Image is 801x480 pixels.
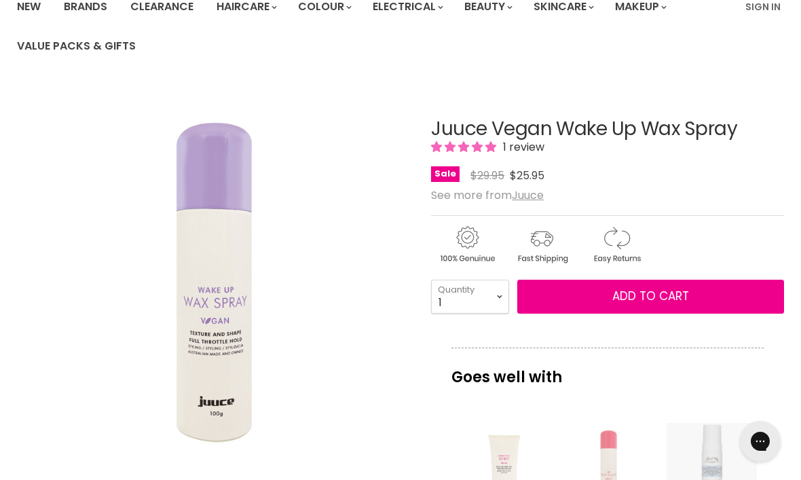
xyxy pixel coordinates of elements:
[17,85,412,480] div: Juuce Vegan Wake Up Wax Spray image. Click or Scroll to Zoom.
[431,224,503,265] img: genuine.gif
[431,280,509,314] select: Quantity
[451,348,764,392] p: Goes well with
[580,224,652,265] img: returns.gif
[510,168,544,183] span: $25.95
[733,416,787,466] iframe: Gorgias live chat messenger
[7,32,146,60] a: Value Packs & Gifts
[431,166,460,182] span: Sale
[126,85,304,480] img: Juuce Vegan Wake Up Wax Spray
[517,280,784,314] button: Add to cart
[470,168,504,183] span: $29.95
[431,187,544,203] span: See more from
[506,224,578,265] img: shipping.gif
[512,187,544,203] a: Juuce
[431,119,784,140] h1: Juuce Vegan Wake Up Wax Spray
[431,139,499,155] span: 5.00 stars
[499,139,544,155] span: 1 review
[612,288,689,304] span: Add to cart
